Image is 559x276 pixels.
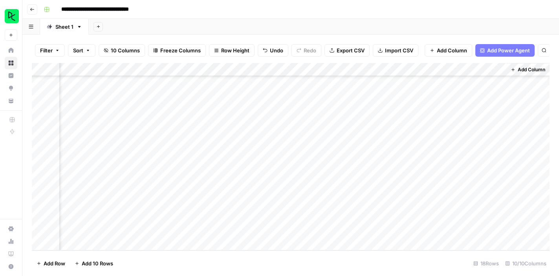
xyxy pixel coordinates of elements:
button: Sort [68,44,95,57]
div: Sheet 1 [55,23,73,31]
span: Import CSV [385,46,413,54]
button: Help + Support [5,260,17,273]
a: Usage [5,235,17,248]
a: Sheet 1 [40,19,89,35]
button: 10 Columns [99,44,145,57]
button: Add Column [425,44,472,57]
span: Add 10 Rows [82,259,113,267]
a: Settings [5,222,17,235]
span: Redo [304,46,316,54]
a: Learning Hub [5,248,17,260]
span: Undo [270,46,283,54]
button: Add 10 Rows [70,257,118,270]
span: Row Height [221,46,249,54]
button: Undo [258,44,288,57]
a: Insights [5,69,17,82]
button: Export CSV [324,44,370,57]
a: Browse [5,57,17,69]
button: Import CSV [373,44,418,57]
span: Add Row [44,259,65,267]
span: Add Power Agent [487,46,530,54]
a: Your Data [5,94,17,107]
button: Row Height [209,44,255,57]
button: Add Row [32,257,70,270]
img: DataCamp Logo [5,9,19,23]
span: Sort [73,46,83,54]
span: 10 Columns [111,46,140,54]
a: Opportunities [5,82,17,94]
span: Add Column [437,46,467,54]
span: Freeze Columns [160,46,201,54]
span: Filter [40,46,53,54]
div: 18 Rows [470,257,502,270]
button: Redo [291,44,321,57]
button: Workspace: DataCamp [5,6,17,26]
button: Add Power Agent [475,44,535,57]
a: Home [5,44,17,57]
div: 10/10 Columns [502,257,550,270]
button: Add Column [508,65,548,75]
span: Export CSV [337,46,365,54]
button: Filter [35,44,65,57]
span: Add Column [518,66,545,73]
button: Freeze Columns [148,44,206,57]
